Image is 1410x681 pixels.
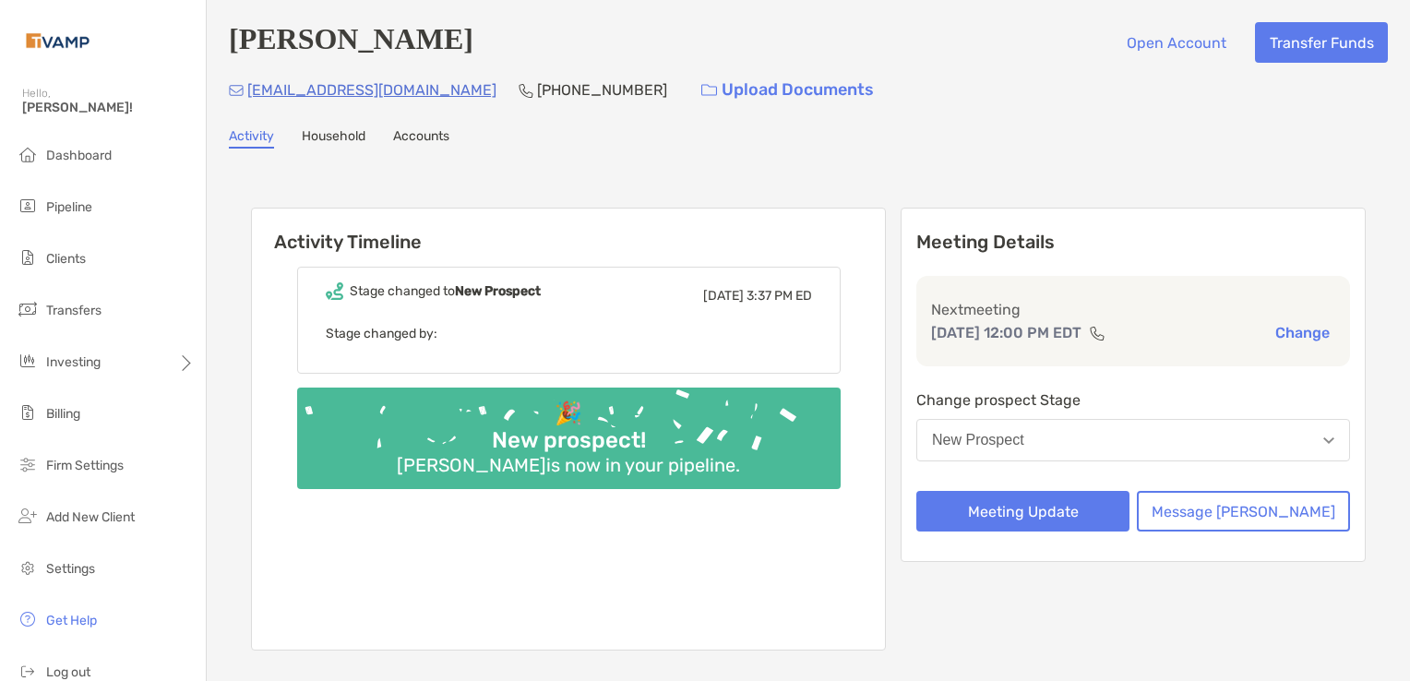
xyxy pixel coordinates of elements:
p: [DATE] 12:00 PM EDT [931,321,1081,344]
h4: [PERSON_NAME] [229,22,473,63]
a: Accounts [393,128,449,149]
a: Upload Documents [689,70,886,110]
div: New prospect! [484,427,653,454]
img: button icon [701,84,717,97]
img: Phone Icon [519,83,533,98]
img: communication type [1089,326,1105,340]
p: [PHONE_NUMBER] [537,78,667,102]
img: Zoe Logo [22,7,93,74]
span: Transfers [46,303,102,318]
span: Settings [46,561,95,577]
span: Add New Client [46,509,135,525]
span: [DATE] [703,288,744,304]
img: get-help icon [17,608,39,630]
img: pipeline icon [17,195,39,217]
span: [PERSON_NAME]! [22,100,195,115]
div: 🎉 [547,400,590,427]
span: Firm Settings [46,458,124,473]
span: Investing [46,354,101,370]
p: Next meeting [931,298,1335,321]
a: Household [302,128,365,149]
p: [EMAIL_ADDRESS][DOMAIN_NAME] [247,78,496,102]
span: Billing [46,406,80,422]
span: Get Help [46,613,97,628]
span: Pipeline [46,199,92,215]
div: Stage changed to [350,283,541,299]
a: Activity [229,128,274,149]
b: New Prospect [455,283,541,299]
button: New Prospect [916,419,1350,461]
span: Dashboard [46,148,112,163]
div: New Prospect [932,432,1024,448]
img: firm-settings icon [17,453,39,475]
img: dashboard icon [17,143,39,165]
button: Change [1270,323,1335,342]
img: billing icon [17,401,39,424]
p: Stage changed by: [326,322,812,345]
img: settings icon [17,556,39,579]
img: Email Icon [229,85,244,96]
button: Transfer Funds [1255,22,1388,63]
span: Log out [46,664,90,680]
img: Open dropdown arrow [1323,437,1334,444]
span: Clients [46,251,86,267]
p: Meeting Details [916,231,1350,254]
span: 3:37 PM ED [747,288,812,304]
img: transfers icon [17,298,39,320]
button: Meeting Update [916,491,1129,532]
p: Change prospect Stage [916,388,1350,412]
div: [PERSON_NAME] is now in your pipeline. [389,454,747,476]
img: Event icon [326,282,343,300]
img: clients icon [17,246,39,269]
img: investing icon [17,350,39,372]
button: Message [PERSON_NAME] [1137,491,1350,532]
img: Confetti [297,388,841,473]
img: add_new_client icon [17,505,39,527]
button: Open Account [1112,22,1240,63]
h6: Activity Timeline [252,209,885,253]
